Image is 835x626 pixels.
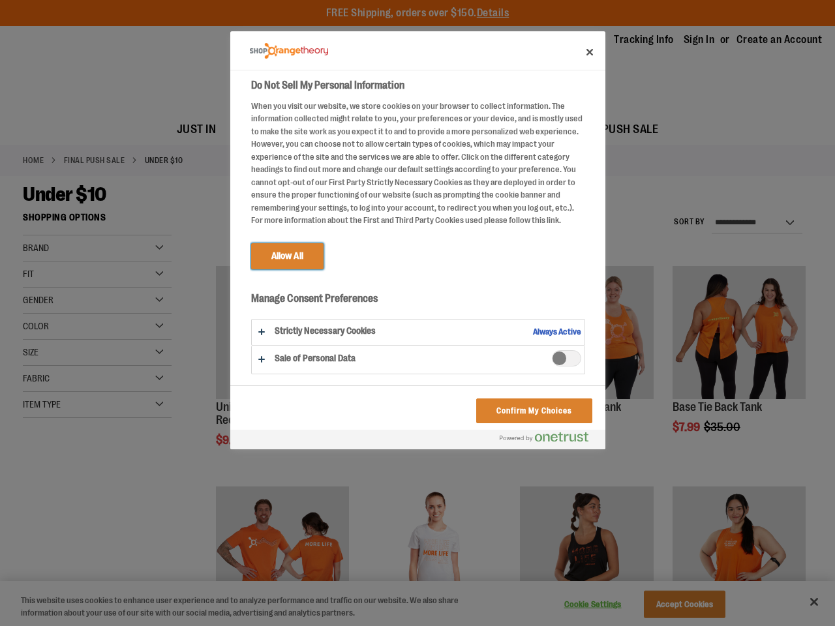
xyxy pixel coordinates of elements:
[500,432,599,448] a: Powered by OneTrust Opens in a new Tab
[230,31,605,449] div: Preference center
[251,100,585,227] div: When you visit our website, we store cookies on your browser to collect information. The informat...
[575,38,604,67] button: Close
[251,243,324,269] button: Allow All
[251,78,585,93] h2: Do Not Sell My Personal Information
[251,292,585,312] h3: Manage Consent Preferences
[250,43,328,59] img: Company Logo
[230,31,605,449] div: Do Not Sell My Personal Information
[250,38,328,64] div: Company Logo
[552,350,581,366] span: Sale of Personal Data
[476,398,592,423] button: Confirm My Choices
[500,432,588,442] img: Powered by OneTrust Opens in a new Tab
